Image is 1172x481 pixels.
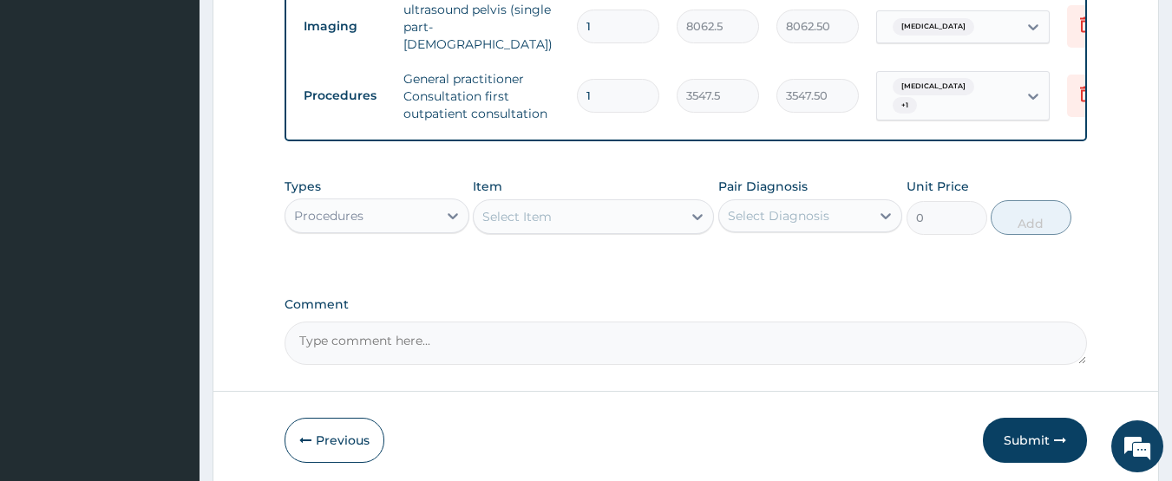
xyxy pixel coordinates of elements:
div: Procedures [294,207,363,224]
td: Imaging [295,10,395,42]
label: Comment [285,297,1088,312]
div: Minimize live chat window [285,9,326,50]
td: General practitioner Consultation first outpatient consultation [395,62,568,131]
td: Procedures [295,80,395,112]
label: Types [285,179,321,194]
div: Select Item [482,208,552,225]
button: Submit [983,418,1087,463]
span: + 1 [893,97,917,114]
button: Previous [285,418,384,463]
span: [MEDICAL_DATA] [893,78,974,95]
span: [MEDICAL_DATA] [893,18,974,36]
button: Add [991,200,1071,235]
textarea: Type your message and hit 'Enter' [9,308,331,368]
div: Chat with us now [90,97,291,120]
label: Unit Price [907,178,969,195]
span: We're online! [101,135,239,310]
div: Select Diagnosis [728,207,829,224]
label: Item [473,178,502,195]
img: d_794563401_company_1708531726252_794563401 [32,87,70,130]
label: Pair Diagnosis [718,178,808,195]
